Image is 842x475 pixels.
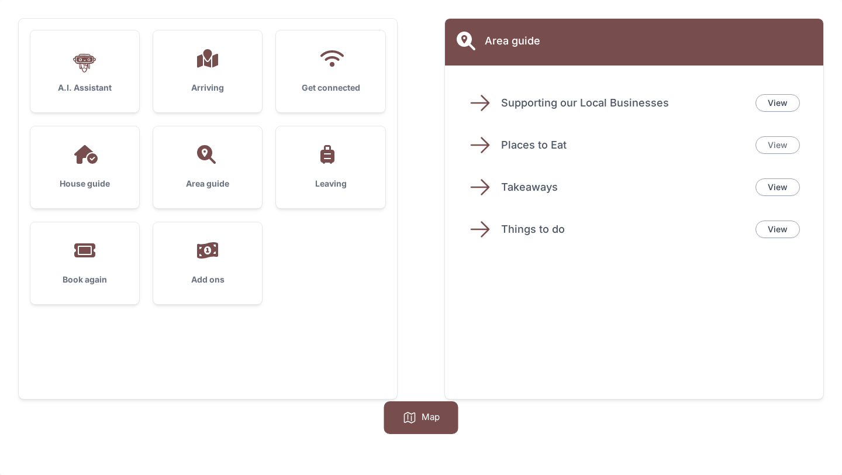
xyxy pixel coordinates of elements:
a: View [755,94,800,112]
p: Places to Eat [501,137,746,153]
h3: Book again [49,274,120,285]
a: View [755,178,800,196]
a: View [755,136,800,154]
p: Supporting our Local Businesses [501,95,746,111]
h3: Arriving [172,82,243,94]
p: Takeaways [501,179,746,195]
h3: A.I. Assistant [49,82,120,94]
a: Add ons [153,222,262,304]
h3: House guide [49,178,120,190]
a: A.I. Assistant [30,30,139,112]
a: Leaving [276,126,385,208]
a: Get connected [276,30,385,112]
a: Arriving [153,30,262,112]
h2: Area guide [485,33,540,49]
a: Area guide [153,126,262,208]
p: Things to do [501,221,746,237]
h3: Add ons [172,274,243,285]
a: Book again [30,222,139,304]
h3: Area guide [172,178,243,190]
h3: Leaving [295,178,366,190]
p: Map [422,411,440,425]
a: View [755,221,800,238]
a: House guide [30,126,139,208]
h3: Get connected [295,82,366,94]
